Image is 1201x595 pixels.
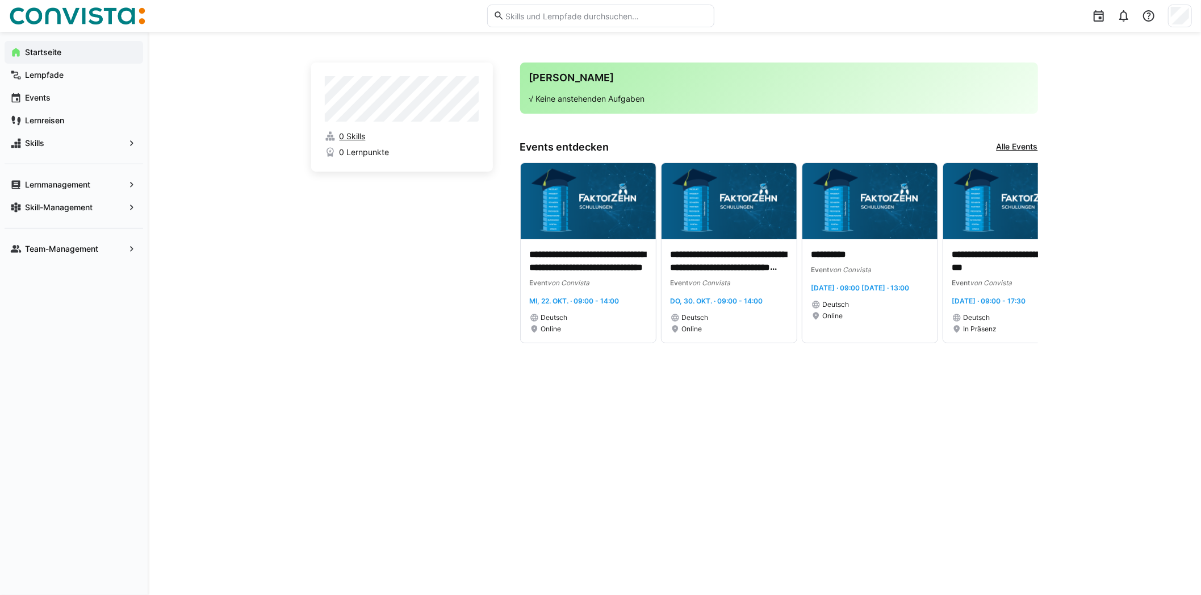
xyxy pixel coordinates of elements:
span: Do, 30. Okt. · 09:00 - 14:00 [671,297,763,305]
img: image [662,163,797,239]
a: Alle Events [997,141,1038,153]
h3: [PERSON_NAME] [529,72,1029,84]
p: √ Keine anstehenden Aufgaben [529,93,1029,105]
span: Online [682,324,702,334]
span: In Präsenz [964,324,997,334]
img: image [521,163,656,239]
span: Event [952,278,970,287]
span: von Convista [970,278,1012,287]
img: image [802,163,938,239]
span: Deutsch [823,300,850,309]
span: Event [811,265,830,274]
span: [DATE] · 09:00 - 17:30 [952,297,1026,305]
span: [DATE] · 09:00 [DATE] · 13:00 [811,284,910,292]
span: Online [823,311,843,321]
a: 0 Skills [325,131,479,142]
img: image [943,163,1078,239]
span: Deutsch [682,313,709,322]
span: Deutsch [541,313,568,322]
span: 0 Skills [339,131,365,142]
h3: Events entdecken [520,141,609,153]
span: Deutsch [964,313,990,322]
span: von Convista [548,278,590,287]
span: von Convista [689,278,731,287]
span: Event [530,278,548,287]
input: Skills und Lernpfade durchsuchen… [504,11,708,21]
span: Event [671,278,689,287]
span: 0 Lernpunkte [339,147,389,158]
span: von Convista [830,265,872,274]
span: Mi, 22. Okt. · 09:00 - 14:00 [530,297,620,305]
span: Online [541,324,562,334]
